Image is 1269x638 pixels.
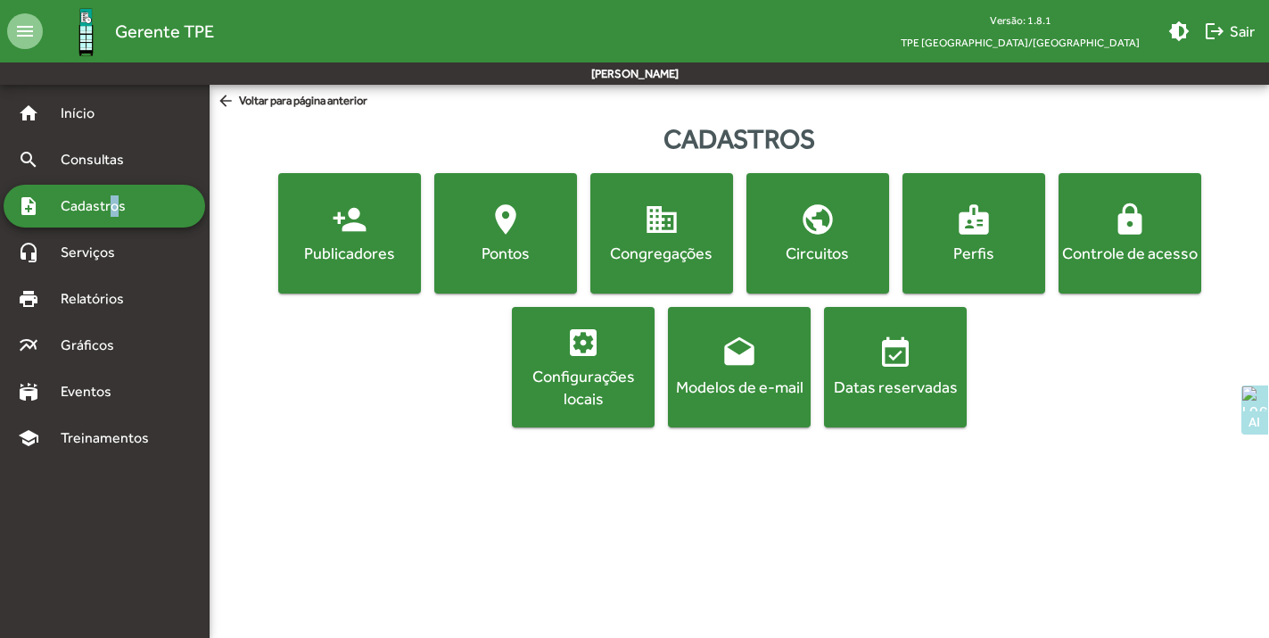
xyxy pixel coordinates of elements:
[50,103,120,124] span: Início
[278,173,421,294] button: Publicadores
[332,202,367,237] mat-icon: person_add
[217,92,239,112] mat-icon: arrow_back
[886,9,1154,31] div: Versão: 1.8.1
[1197,15,1262,47] button: Sair
[886,31,1154,54] span: TPE [GEOGRAPHIC_DATA]/[GEOGRAPHIC_DATA]
[50,381,136,402] span: Eventos
[824,307,967,427] button: Datas reservadas
[1204,21,1225,42] mat-icon: logout
[18,242,39,263] mat-icon: headset_mic
[50,195,149,217] span: Cadastros
[1112,202,1148,237] mat-icon: lock
[956,202,992,237] mat-icon: badge
[800,202,836,237] mat-icon: public
[1059,173,1201,294] button: Controle de acesso
[668,307,811,427] button: Modelos de e-mail
[565,325,601,360] mat-icon: settings_applications
[7,13,43,49] mat-icon: menu
[906,242,1042,264] div: Perfis
[644,202,680,237] mat-icon: domain
[18,335,39,356] mat-icon: multiline_chart
[50,149,147,170] span: Consultas
[50,335,138,356] span: Gráficos
[488,202,523,237] mat-icon: location_on
[750,242,886,264] div: Circuitos
[43,3,214,61] a: Gerente TPE
[590,173,733,294] button: Congregações
[434,173,577,294] button: Pontos
[50,288,147,310] span: Relatórios
[115,17,214,46] span: Gerente TPE
[18,149,39,170] mat-icon: search
[1168,21,1190,42] mat-icon: brightness_medium
[217,92,367,112] span: Voltar para página anterior
[721,336,757,371] mat-icon: drafts
[828,376,963,398] div: Datas reservadas
[512,307,655,427] button: Configurações locais
[18,288,39,310] mat-icon: print
[1204,15,1255,47] span: Sair
[438,242,573,264] div: Pontos
[50,427,170,449] span: Treinamentos
[878,336,913,371] mat-icon: event_available
[746,173,889,294] button: Circuitos
[50,242,139,263] span: Serviços
[18,195,39,217] mat-icon: note_add
[672,376,807,398] div: Modelos de e-mail
[515,365,651,410] div: Configurações locais
[210,119,1269,159] div: Cadastros
[18,103,39,124] mat-icon: home
[18,381,39,402] mat-icon: stadium
[1062,242,1198,264] div: Controle de acesso
[594,242,729,264] div: Congregações
[282,242,417,264] div: Publicadores
[18,427,39,449] mat-icon: school
[57,3,115,61] img: Logo
[902,173,1045,294] button: Perfis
